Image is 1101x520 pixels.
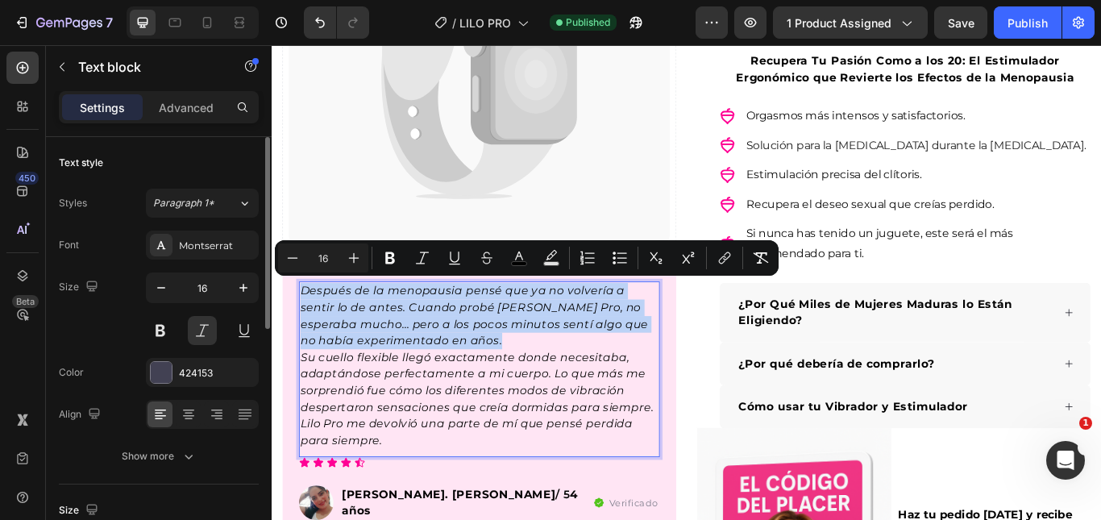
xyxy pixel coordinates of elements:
[544,364,772,379] strong: ¿Por qué debería de comprarlo?
[78,57,215,77] p: Text block
[544,294,863,329] strong: ¿Por Qué Miles de Mujeres Maduras lo Están Eligiendo?
[553,109,949,124] span: Solución para la [MEDICAL_DATA] durante la [MEDICAL_DATA].
[106,13,113,32] p: 7
[553,178,842,193] span: Recupera el deseo sexual que creías perdido.
[1008,15,1048,31] div: Publish
[59,442,259,471] button: Show more
[59,196,87,210] div: Styles
[85,95,123,106] div: Dominio
[59,238,79,252] div: Font
[59,365,84,380] div: Color
[45,26,79,39] div: v 4.0.25
[80,99,125,116] p: Settings
[42,42,181,55] div: Dominio: [DOMAIN_NAME]
[994,6,1062,39] button: Publish
[553,212,864,251] span: Si nunca has tenido un juguete, este será el más recomendado para ti.
[146,189,259,218] button: Paragraph 1*
[275,240,779,276] div: Editor contextual toolbar
[15,172,39,185] div: 450
[59,404,104,426] div: Align
[153,196,214,210] span: Paragraph 1*
[934,6,987,39] button: Save
[179,366,255,381] div: 424153
[452,15,456,31] span: /
[304,6,369,39] div: Undo/Redo
[59,277,102,298] div: Size
[553,74,808,89] span: Orgasmos más intensos y satisfactorios.
[542,10,936,45] strong: Recupera Tu Pasión Como a los 20: El Estimulador Ergonómico que Revierte los Efectos de la Menopa...
[948,16,974,30] span: Save
[26,26,39,39] img: logo_orange.svg
[459,15,511,31] span: LILO PRO
[6,6,120,39] button: 7
[12,295,39,308] div: Beta
[787,15,891,31] span: 1 product assigned
[566,15,610,30] span: Published
[544,414,812,429] strong: Cómo usar tu Vibrador y Estimulador
[59,156,103,170] div: Text style
[172,94,185,106] img: tab_keywords_by_traffic_grey.svg
[272,45,1101,520] iframe: Design area
[189,95,256,106] div: Palabras clave
[773,6,928,39] button: 1 product assigned
[159,99,214,116] p: Advanced
[26,42,39,55] img: website_grey.svg
[67,94,80,106] img: tab_domain_overview_orange.svg
[553,144,758,159] span: Estimulación precisa del clítoris.
[179,239,255,253] div: Montserrat
[1046,441,1085,480] iframe: Intercom live chat
[122,448,197,464] div: Show more
[1079,417,1092,430] span: 1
